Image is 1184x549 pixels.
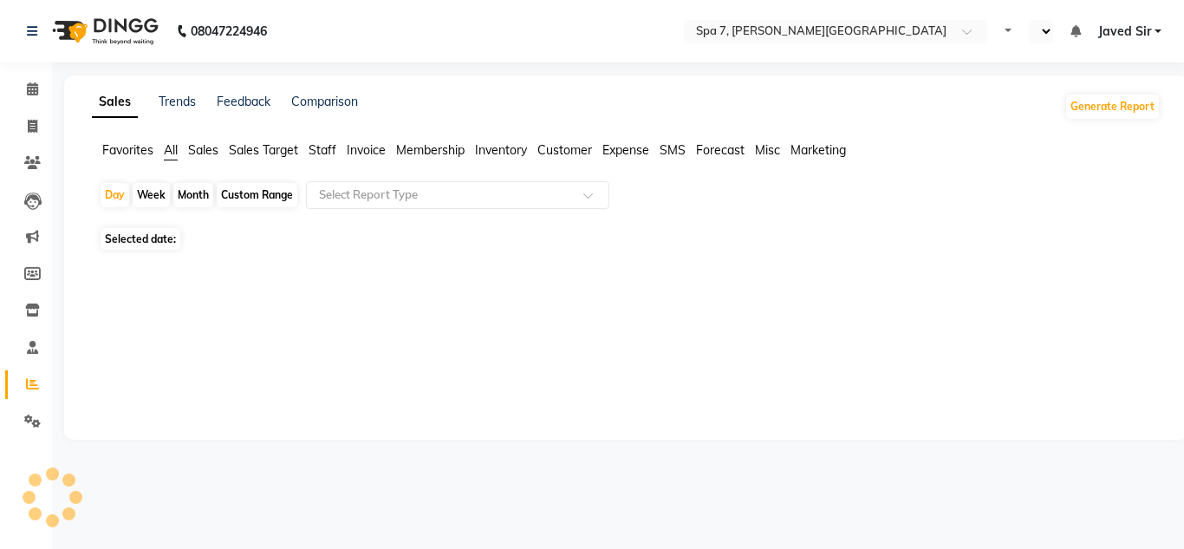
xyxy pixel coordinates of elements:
div: Week [133,183,170,207]
span: Selected date: [101,228,180,250]
div: Month [173,183,213,207]
span: Sales Target [229,142,298,158]
span: Forecast [696,142,745,158]
a: Feedback [217,94,270,109]
button: Generate Report [1066,95,1159,119]
img: logo [44,7,163,56]
span: Expense [602,142,649,158]
b: 08047224946 [191,7,267,56]
span: All [164,142,178,158]
span: Marketing [790,142,846,158]
span: Javed Sir [1098,23,1151,41]
a: Trends [159,94,196,109]
a: Sales [92,87,138,118]
div: Custom Range [217,183,297,207]
span: Inventory [475,142,527,158]
span: SMS [660,142,686,158]
span: Sales [188,142,218,158]
span: Customer [537,142,592,158]
span: Membership [396,142,465,158]
span: Invoice [347,142,386,158]
span: Favorites [102,142,153,158]
a: Comparison [291,94,358,109]
span: Staff [309,142,336,158]
div: Day [101,183,129,207]
span: Misc [755,142,780,158]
